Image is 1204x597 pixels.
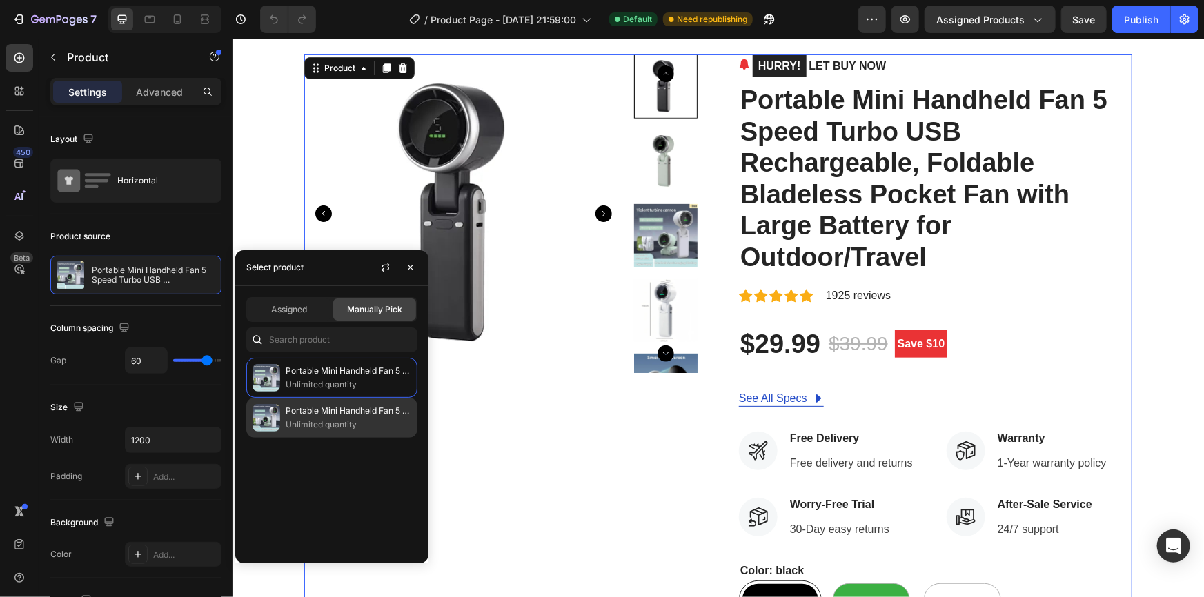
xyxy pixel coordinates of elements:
[271,303,307,316] span: Assigned
[233,39,1204,597] iframe: Design area
[246,327,417,352] input: Search in Settings & Advanced
[50,548,72,560] div: Color
[520,16,653,39] p: LET BUY NOW
[286,418,411,432] p: Unlimited quantity
[286,364,411,378] p: Portable Mini Handheld Fan 5 Speed Turbo USB Rechargeable, Foldable Bladeless Pocket Fan with Lar...
[425,27,442,43] button: Carousel Back Arrow
[67,49,184,65] p: Product
[424,12,428,27] span: /
[431,12,576,27] span: Product Page - [DATE] 21:59:00
[557,416,680,433] p: Free delivery and returns
[936,12,1025,27] span: Assigned Products
[765,458,860,474] p: After-Sale Service
[1061,6,1107,33] button: Save
[117,165,201,196] div: Horizontal
[50,434,73,446] div: Width
[623,13,652,26] span: Default
[126,427,221,452] input: Auto
[765,392,874,408] p: Warranty
[50,470,82,483] div: Padding
[153,549,218,561] div: Add...
[506,352,575,368] div: See All Specs
[57,261,84,289] img: product feature img
[13,147,33,158] div: 450
[50,398,87,417] div: Size
[595,290,657,321] div: $39.99
[520,17,574,39] mark: HURRY!
[1112,6,1170,33] button: Publish
[1157,529,1190,563] div: Open Intercom Messenger
[1073,14,1096,26] span: Save
[557,458,657,474] p: Worry-Free Trial
[677,13,747,26] span: Need republishing
[253,364,280,392] img: collections
[347,303,402,316] span: Manually Pick
[662,292,716,319] pre: Save $10
[506,352,591,368] a: See All Specs
[246,261,304,274] div: Select product
[90,11,97,28] p: 7
[92,265,215,285] p: Portable Mini Handheld Fan 5 Speed Turbo USB Rechargeable, Foldable Bladeless Pocket Fan with Lar...
[50,514,117,532] div: Background
[557,392,680,408] p: Free Delivery
[506,45,900,236] h2: Portable Mini Handheld Fan 5 Speed Turbo USB Rechargeable, Foldable Bladeless Pocket Fan with Lar...
[10,252,33,263] div: Beta
[765,416,874,433] p: 1-Year warranty policy
[765,483,860,499] p: 24/7 support
[363,167,379,183] button: Carousel Next Arrow
[68,85,107,99] p: Settings
[153,471,218,483] div: Add...
[50,319,132,338] div: Column spacing
[593,249,658,265] p: 1925 reviews
[89,23,126,36] div: Product
[1124,12,1158,27] div: Publish
[557,483,657,499] p: 30-Day easy returns
[126,348,167,373] input: Auto
[260,6,316,33] div: Undo/Redo
[253,404,280,432] img: collections
[286,378,411,392] p: Unlimited quantity
[50,130,97,149] div: Layout
[506,523,573,542] legend: Color: black
[925,6,1056,33] button: Assigned Products
[286,404,411,418] p: Portable Mini Handheld Fan 5 Speed Turbo USB Rechargeable, Foldable Bladeless Pocket Fan with Lar...
[425,307,442,323] button: Carousel Next Arrow
[50,354,66,367] div: Gap
[50,230,110,243] div: Product source
[136,85,183,99] p: Advanced
[6,6,103,33] button: 7
[506,289,589,323] div: $29.99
